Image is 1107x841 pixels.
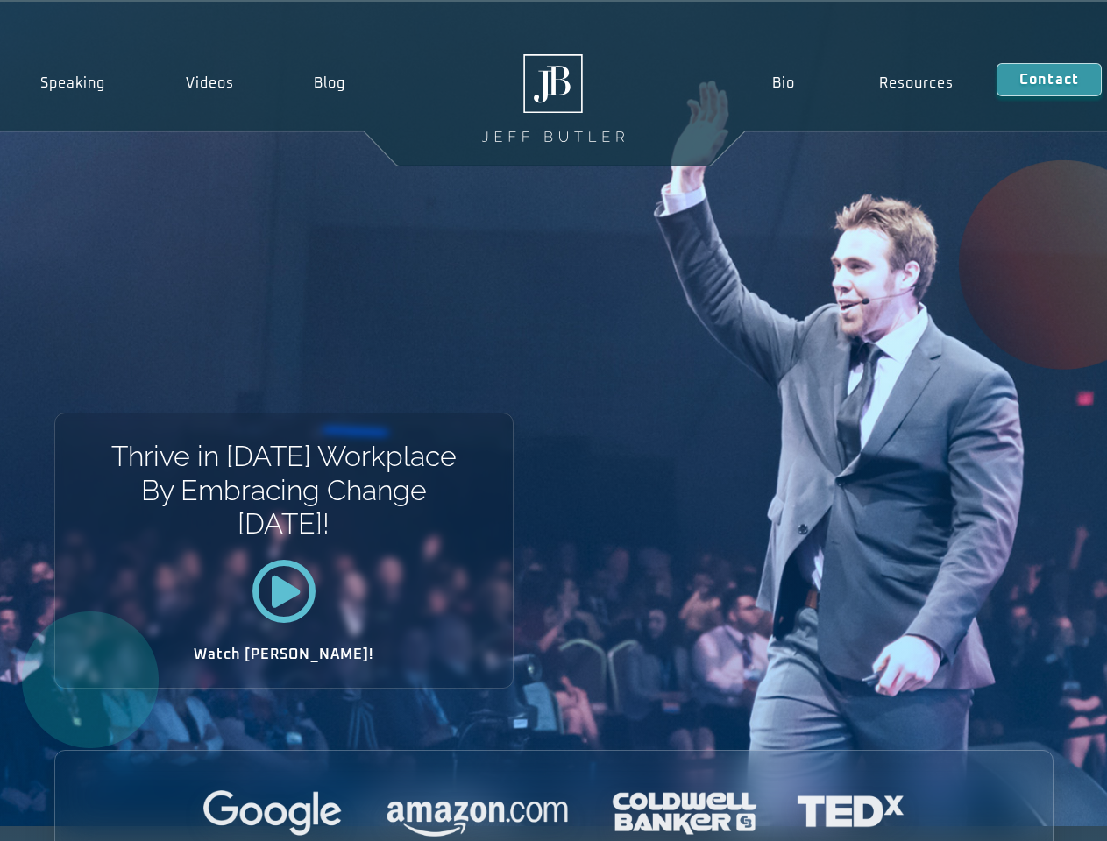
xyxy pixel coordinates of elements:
span: Contact [1019,73,1079,87]
nav: Menu [729,63,996,103]
h2: Watch [PERSON_NAME]! [117,647,451,661]
a: Resources [837,63,997,103]
a: Bio [729,63,837,103]
a: Contact [997,63,1102,96]
a: Videos [145,63,274,103]
a: Blog [273,63,386,103]
h1: Thrive in [DATE] Workplace By Embracing Change [DATE]! [110,440,458,541]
